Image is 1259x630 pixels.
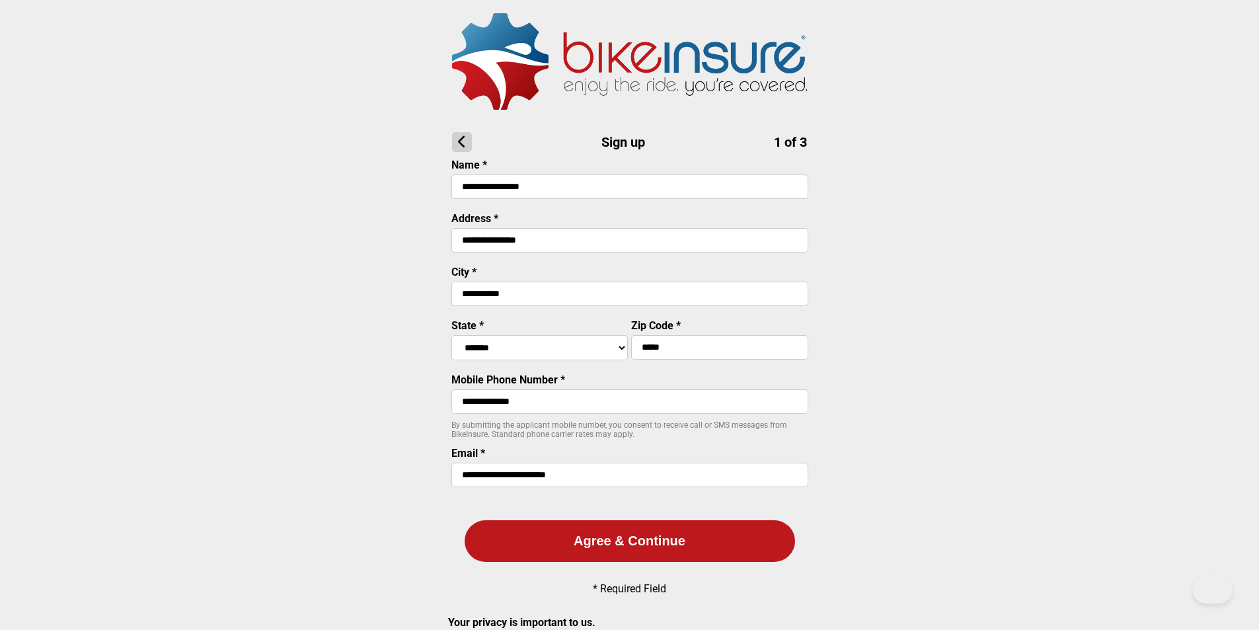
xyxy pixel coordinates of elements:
[465,520,795,562] button: Agree & Continue
[593,582,666,595] p: * Required Field
[631,319,681,332] label: Zip Code *
[451,447,485,459] label: Email *
[451,420,808,439] p: By submitting the applicant mobile number, you consent to receive call or SMS messages from BikeI...
[451,212,498,225] label: Address *
[1192,576,1233,604] iframe: Toggle Customer Support
[451,266,477,278] label: City *
[774,134,807,150] span: 1 of 3
[451,159,487,171] label: Name *
[448,616,595,629] strong: Your privacy is important to us.
[452,132,807,152] h1: Sign up
[451,319,484,332] label: State *
[451,374,565,386] label: Mobile Phone Number *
